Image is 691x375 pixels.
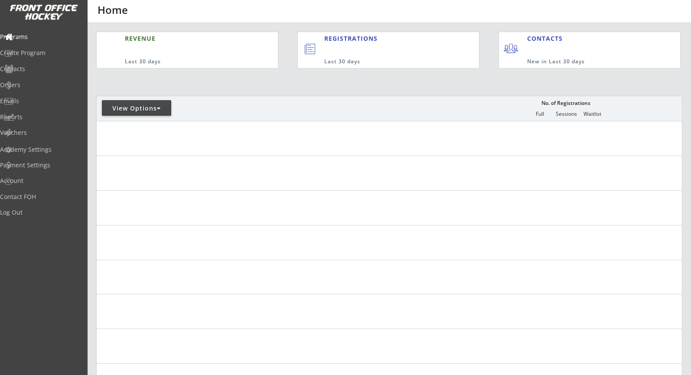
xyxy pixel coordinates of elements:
[554,111,580,117] div: Sessions
[324,34,439,43] div: REGISTRATIONS
[527,58,640,65] div: New in Last 30 days
[539,100,593,106] div: No. of Registrations
[102,104,171,113] div: View Options
[580,111,606,117] div: Waitlist
[527,34,567,43] div: CONTACTS
[324,58,444,65] div: Last 30 days
[527,111,553,117] div: Full
[125,34,236,43] div: REVENUE
[125,58,236,65] div: Last 30 days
